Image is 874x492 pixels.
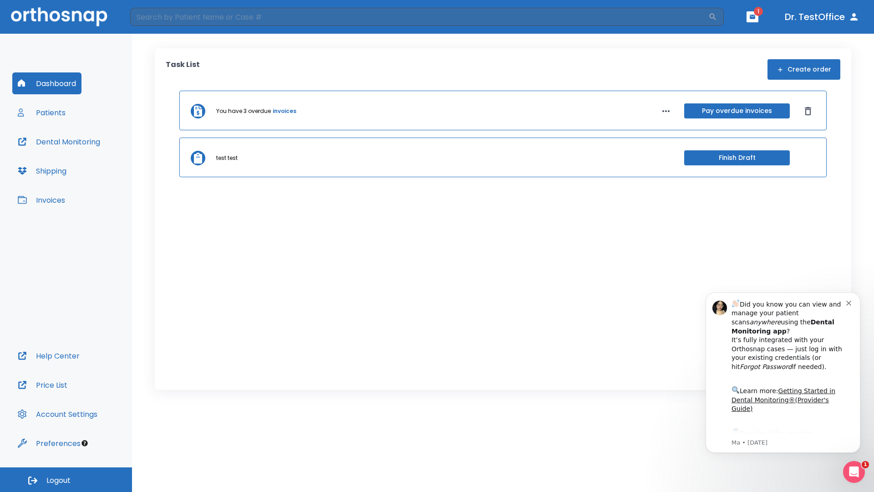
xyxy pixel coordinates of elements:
[843,461,865,483] iframe: Intercom live chat
[684,150,790,165] button: Finish Draft
[130,8,708,26] input: Search by Patient Name or Case #
[862,461,869,468] span: 1
[12,131,106,153] button: Dental Monitoring
[216,154,238,162] p: test test
[12,189,71,211] button: Invoices
[801,104,815,118] button: Dismiss
[166,59,200,80] p: Task List
[12,160,72,182] button: Shipping
[273,107,296,115] a: invoices
[216,107,271,115] p: You have 3 overdue
[12,374,73,396] button: Price List
[11,7,107,26] img: Orthosnap
[767,59,840,80] button: Create order
[12,102,71,123] button: Patients
[754,7,763,16] span: 1
[12,403,103,425] button: Account Settings
[781,9,863,25] button: Dr. TestOffice
[40,160,154,168] p: Message from Ma, sent 3w ago
[692,279,874,467] iframe: Intercom notifications message
[12,432,86,454] button: Preferences
[684,103,790,118] button: Pay overdue invoices
[12,72,81,94] button: Dashboard
[12,345,85,367] button: Help Center
[40,149,154,195] div: Download the app: | ​ Let us know if you need help getting started!
[40,151,121,167] a: App Store
[46,476,71,486] span: Logout
[81,439,89,447] div: Tooltip anchor
[154,20,162,27] button: Dismiss notification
